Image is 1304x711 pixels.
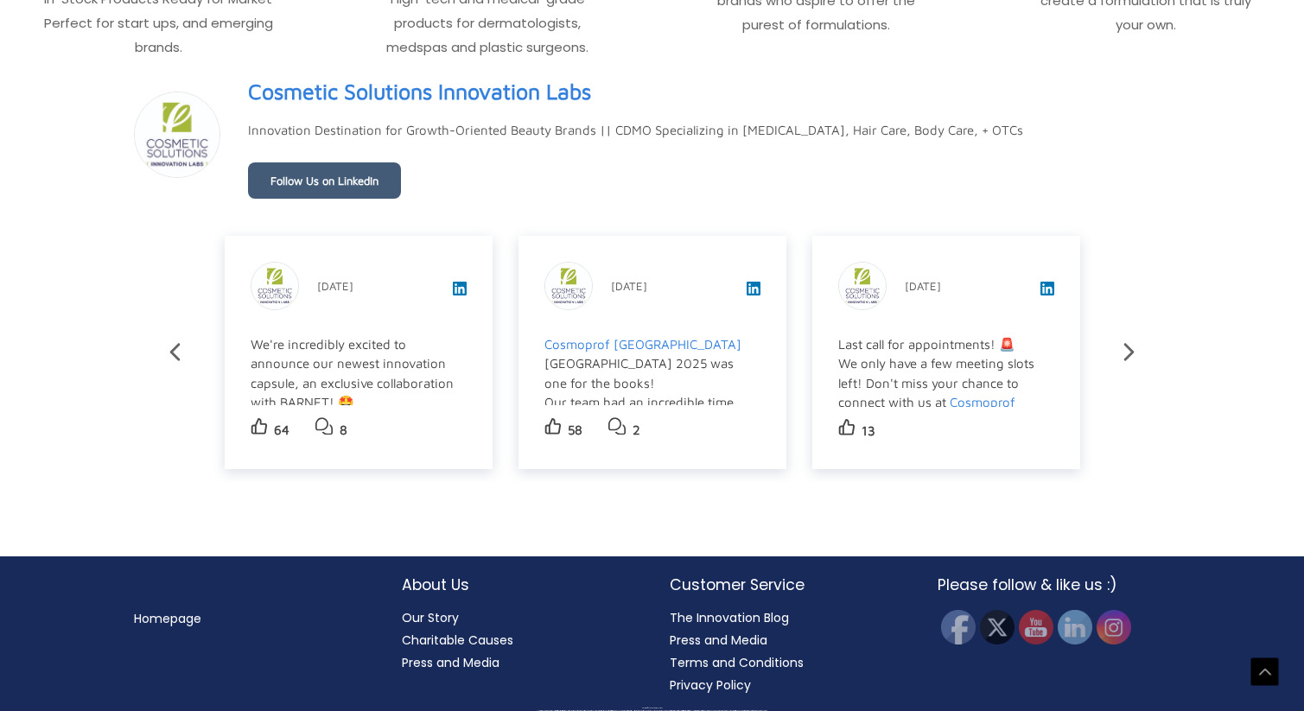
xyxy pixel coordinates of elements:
a: View post on LinkedIn [453,283,467,298]
a: Press and Media [670,632,767,649]
span: Cosmetic Solutions [652,708,663,708]
a: View post on LinkedIn [747,283,760,298]
p: [DATE] [905,276,941,296]
a: The Innovation Blog [670,609,789,626]
img: sk-header-picture [135,92,219,177]
img: sk-post-userpic [545,263,592,309]
a: Homepage [134,610,201,627]
div: Copyright © 2025 [30,708,1274,709]
p: 8 [340,418,347,442]
img: sk-post-userpic [839,263,886,309]
h2: Please follow & like us :) [938,574,1171,596]
a: Charitable Causes [402,632,513,649]
img: Twitter [980,610,1015,644]
nav: About Us [402,606,635,674]
a: Terms and Conditions [670,654,804,671]
a: View page on LinkedIn [248,72,591,111]
a: View post on LinkedIn [1040,283,1054,298]
a: Cosmoprof [GEOGRAPHIC_DATA] [544,337,741,352]
img: sk-post-userpic [251,263,298,309]
a: Follow Us on LinkedIn [248,162,401,199]
h2: Customer Service [670,574,903,596]
a: Privacy Policy [670,676,751,694]
p: Innovation Destination for Growth-Oriented Beauty Brands || CDMO Specializing in [MEDICAL_DATA], ... [248,118,1023,143]
p: 2 [633,418,640,442]
h2: About Us [402,574,635,596]
div: Last call for appointments! 🚨 We only have a few meeting slots left! Don't miss your chance to co... [838,335,1052,511]
nav: Customer Service [670,606,903,696]
p: 13 [862,419,875,443]
p: [DATE] [611,276,647,296]
p: 58 [568,418,582,442]
a: Our Story [402,609,459,626]
p: [DATE] [317,276,353,296]
div: [GEOGRAPHIC_DATA] 2025 was one for the books! Our team had an incredible time connecting with so ... [544,335,758,666]
p: 64 [274,418,289,442]
img: Facebook [941,610,976,644]
nav: Menu [134,607,367,630]
a: Press and Media [402,654,499,671]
